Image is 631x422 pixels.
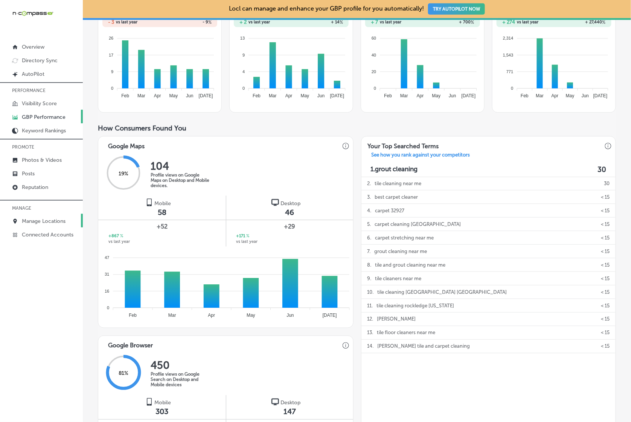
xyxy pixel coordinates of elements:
[503,53,514,57] tspan: 1,543
[22,184,48,190] p: Reputation
[22,44,44,50] p: Overview
[116,20,137,24] span: vs last year
[317,93,325,98] tspan: Jun
[119,233,123,239] span: %
[119,370,128,377] span: 81 %
[601,204,610,217] p: < 15
[145,398,153,406] img: logo
[269,93,277,98] tspan: Mar
[154,400,171,406] span: Mobile
[367,326,373,339] p: 13 .
[22,127,66,134] p: Keyword Rankings
[554,20,606,25] h2: + 27,440
[169,93,178,98] tspan: May
[108,239,130,244] span: vs last year
[417,93,424,98] tspan: Apr
[330,93,344,98] tspan: [DATE]
[239,19,247,25] h2: + 2
[107,305,109,310] tspan: 0
[287,313,294,318] tspan: Jun
[158,208,166,217] span: 58
[22,232,73,238] p: Connected Accounts
[151,160,211,172] h2: 104
[375,231,434,244] p: carpet stretching near me
[280,200,300,207] span: Desktop
[367,204,371,217] p: 4 .
[601,299,610,312] p: < 15
[160,20,212,25] h2: - 9
[432,93,441,98] tspan: May
[377,326,435,339] p: tile floor cleaners near me
[22,170,35,177] p: Posts
[102,137,151,152] h3: Google Maps
[129,313,137,318] tspan: Feb
[283,407,296,416] span: 147
[423,20,474,25] h2: + 700
[291,20,343,25] h2: + 14
[22,157,62,163] p: Photos & Videos
[155,407,168,416] span: 303
[377,340,470,353] p: [PERSON_NAME] tile and carpet cleaning
[604,177,610,190] p: 30
[593,93,608,98] tspan: [DATE]
[367,218,371,231] p: 5 .
[375,204,404,217] p: carpet 32927
[301,93,309,98] tspan: May
[22,100,57,107] p: Visibility Score
[506,69,513,74] tspan: 771
[22,71,44,77] p: AutoPilot
[111,86,113,91] tspan: 0
[323,313,337,318] tspan: [DATE]
[111,69,113,74] tspan: 9
[285,208,294,217] span: 46
[340,20,343,25] span: %
[375,218,461,231] p: carpet cleaning [GEOGRAPHIC_DATA]
[109,36,113,40] tspan: 26
[365,152,476,160] a: See how you rank against your competitors
[247,313,255,318] tspan: May
[108,222,216,231] span: +52
[22,57,58,64] p: Directory Sync
[121,93,129,98] tspan: Feb
[108,233,123,239] h2: +867
[601,285,610,299] p: < 15
[236,222,343,231] span: +29
[462,93,476,98] tspan: [DATE]
[582,93,589,98] tspan: Jun
[367,272,371,285] p: 9 .
[601,326,610,339] p: < 15
[375,177,421,190] p: tile cleaning near me
[245,233,249,239] span: %
[601,218,610,231] p: < 15
[601,190,610,204] p: < 15
[374,245,427,258] p: grout cleaning near me
[242,69,245,74] tspan: 4
[471,20,474,25] span: %
[151,359,211,372] h2: 450
[367,258,371,272] p: 8 .
[105,289,109,293] tspan: 16
[151,372,211,388] p: Profile views on Google Search on Desktop and Mobile devices
[240,36,245,40] tspan: 13
[168,313,176,318] tspan: Mar
[377,313,416,326] p: [PERSON_NAME]
[375,272,421,285] p: tile cleaners near me
[601,272,610,285] p: < 15
[372,36,376,40] tspan: 60
[601,313,610,326] p: < 15
[208,313,215,318] tspan: Apr
[601,258,610,272] p: < 15
[380,20,401,24] span: vs last year
[503,36,514,40] tspan: 2,314
[22,218,66,224] p: Manage Locations
[375,258,445,272] p: tile and grout cleaning near me
[22,114,66,120] p: GBP Performance
[536,93,544,98] tspan: Mar
[372,69,376,74] tspan: 20
[12,10,53,17] img: 660ab0bf-5cc7-4cb8-ba1c-48b5ae0f18e60NCTV_CLogo_TV_Black_-500x88.png
[367,340,373,353] p: 14 .
[601,340,610,353] p: < 15
[271,398,279,406] img: logo
[374,86,376,91] tspan: 0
